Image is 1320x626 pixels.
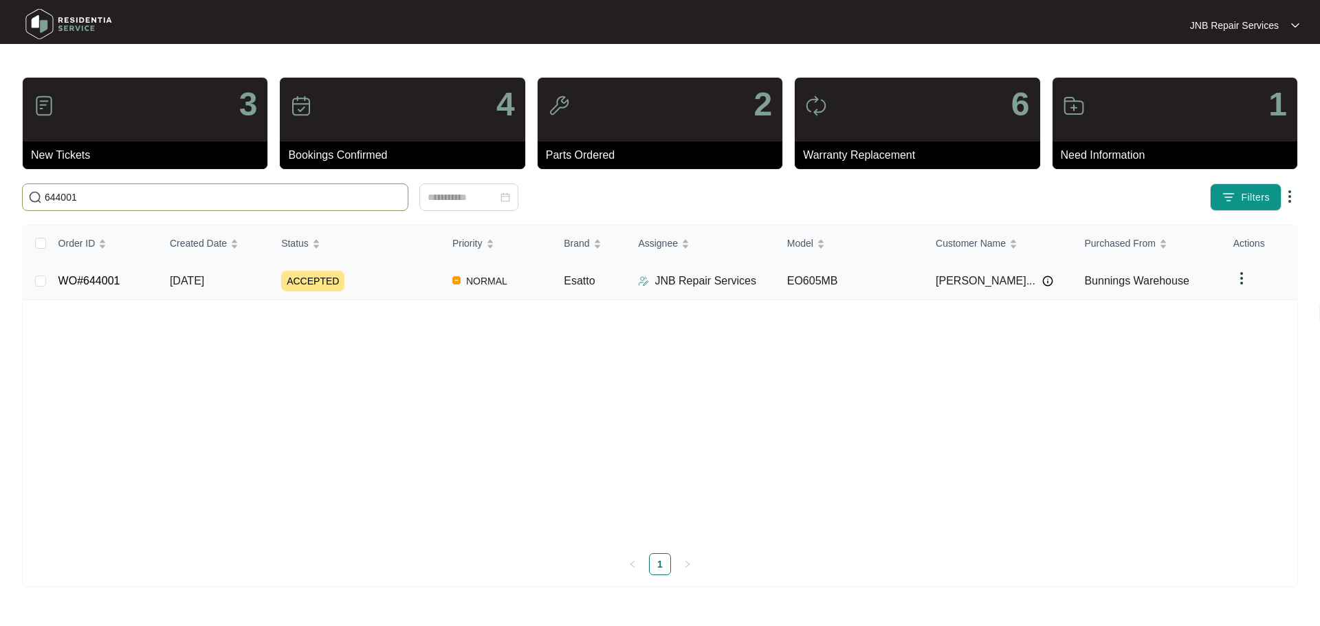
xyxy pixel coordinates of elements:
p: Parts Ordered [546,147,782,164]
th: Model [776,225,925,262]
p: 1 [1268,88,1287,121]
p: 4 [496,88,515,121]
span: NORMAL [461,273,513,289]
img: Info icon [1042,276,1053,287]
span: Created Date [170,236,227,251]
span: Brand [564,236,589,251]
span: left [628,560,637,568]
span: Esatto [564,275,595,287]
span: right [683,560,692,568]
li: Previous Page [621,553,643,575]
a: 1 [650,554,670,574]
p: JNB Repair Services [1190,19,1279,32]
img: dropdown arrow [1291,22,1299,29]
img: filter icon [1222,190,1235,204]
li: Next Page [676,553,698,575]
img: dropdown arrow [1233,270,1250,287]
span: Bunnings Warehouse [1084,275,1189,287]
p: 3 [239,88,258,121]
button: left [621,553,643,575]
span: Model [787,236,813,251]
p: 6 [1011,88,1030,121]
span: Order ID [58,236,96,251]
p: JNB Repair Services [654,273,756,289]
th: Order ID [47,225,159,262]
th: Created Date [159,225,270,262]
span: ACCEPTED [281,271,344,291]
th: Purchased From [1073,225,1222,262]
img: icon [33,95,55,117]
th: Status [270,225,441,262]
a: WO#644001 [58,275,120,287]
img: icon [805,95,827,117]
th: Actions [1222,225,1297,262]
span: Purchased From [1084,236,1155,251]
td: EO605MB [776,262,925,300]
img: Assigner Icon [638,276,649,287]
li: 1 [649,553,671,575]
img: icon [290,95,312,117]
button: filter iconFilters [1210,183,1281,211]
th: Brand [553,225,627,262]
p: Need Information [1061,147,1297,164]
span: Status [281,236,309,251]
p: 2 [753,88,772,121]
p: New Tickets [31,147,267,164]
th: Assignee [627,225,775,262]
span: Filters [1241,190,1270,205]
p: Warranty Replacement [803,147,1039,164]
input: Search by Order Id, Assignee Name, Customer Name, Brand and Model [45,190,402,205]
th: Priority [441,225,553,262]
th: Customer Name [925,225,1073,262]
img: search-icon [28,190,42,204]
span: [PERSON_NAME]... [936,273,1035,289]
img: dropdown arrow [1281,188,1298,205]
span: Customer Name [936,236,1006,251]
button: right [676,553,698,575]
img: icon [548,95,570,117]
img: Vercel Logo [452,276,461,284]
span: Assignee [638,236,678,251]
span: [DATE] [170,275,204,287]
span: Priority [452,236,483,251]
img: icon [1063,95,1085,117]
p: Bookings Confirmed [288,147,525,164]
img: residentia service logo [21,3,117,45]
